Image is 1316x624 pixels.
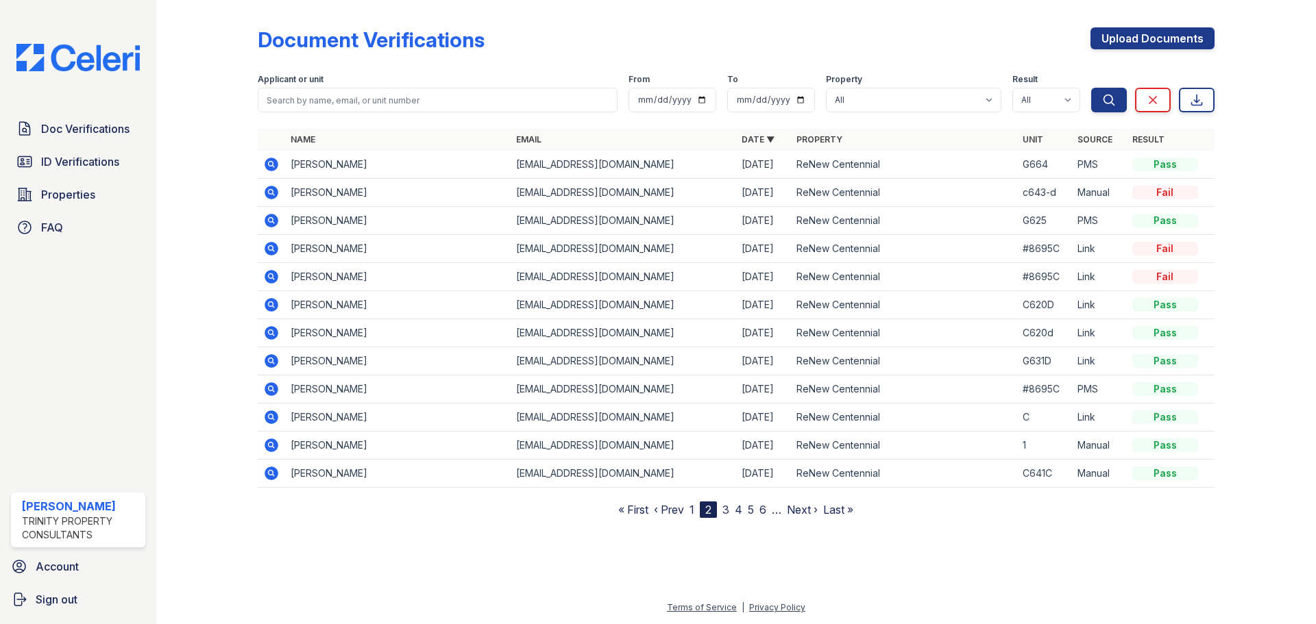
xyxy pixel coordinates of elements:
label: Property [826,74,862,85]
a: Doc Verifications [11,115,145,142]
td: [DATE] [736,403,791,432]
td: PMS [1072,151,1127,179]
a: Sign out [5,586,151,613]
div: Pass [1132,354,1198,368]
td: Manual [1072,179,1127,207]
div: Pass [1132,466,1198,480]
td: [DATE] [736,179,791,207]
td: [DATE] [736,460,791,488]
a: 4 [735,503,742,516]
td: C [1017,403,1072,432]
td: [EMAIL_ADDRESS][DOMAIN_NAME] [511,179,736,207]
td: [PERSON_NAME] [285,151,511,179]
label: Result [1012,74,1038,85]
div: Pass [1132,438,1198,452]
a: « First [618,503,648,516]
td: [DATE] [736,432,791,460]
div: 2 [700,501,717,518]
td: ReNew Centennial [791,319,1016,347]
td: [EMAIL_ADDRESS][DOMAIN_NAME] [511,291,736,319]
td: G625 [1017,207,1072,235]
td: [PERSON_NAME] [285,291,511,319]
td: [PERSON_NAME] [285,347,511,375]
label: To [727,74,738,85]
a: FAQ [11,214,145,241]
div: Trinity Property Consultants [22,514,140,542]
a: 3 [722,503,729,516]
a: ID Verifications [11,148,145,175]
span: Properties [41,186,95,203]
td: #8695C [1017,235,1072,263]
td: Manual [1072,432,1127,460]
div: Pass [1132,298,1198,312]
td: ReNew Centennial [791,347,1016,375]
td: [EMAIL_ADDRESS][DOMAIN_NAME] [511,403,736,432]
div: Pass [1132,326,1198,340]
a: Upload Documents [1090,27,1215,49]
td: Link [1072,291,1127,319]
td: [EMAIL_ADDRESS][DOMAIN_NAME] [511,375,736,403]
td: ReNew Centennial [791,179,1016,207]
td: #8695C [1017,375,1072,403]
span: Doc Verifications [41,121,130,137]
td: 1 [1017,432,1072,460]
td: [PERSON_NAME] [285,403,511,432]
input: Search by name, email, or unit number [258,88,618,112]
td: ReNew Centennial [791,291,1016,319]
td: [EMAIL_ADDRESS][DOMAIN_NAME] [511,432,736,460]
td: Link [1072,403,1127,432]
div: [PERSON_NAME] [22,498,140,514]
a: Properties [11,181,145,208]
td: [PERSON_NAME] [285,263,511,291]
td: C641C [1017,460,1072,488]
div: Pass [1132,382,1198,396]
td: [EMAIL_ADDRESS][DOMAIN_NAME] [511,235,736,263]
a: Name [291,134,315,145]
div: Fail [1132,186,1198,199]
td: [DATE] [736,207,791,235]
td: C620D [1017,291,1072,319]
td: [PERSON_NAME] [285,207,511,235]
span: Sign out [36,591,77,608]
td: [DATE] [736,151,791,179]
span: FAQ [41,219,63,236]
a: Unit [1023,134,1043,145]
label: Applicant or unit [258,74,324,85]
td: Link [1072,319,1127,347]
a: ‹ Prev [654,503,684,516]
td: [PERSON_NAME] [285,235,511,263]
td: ReNew Centennial [791,460,1016,488]
td: [DATE] [736,347,791,375]
td: C620d [1017,319,1072,347]
td: ReNew Centennial [791,263,1016,291]
td: PMS [1072,207,1127,235]
span: … [772,501,781,518]
a: Next › [787,503,818,516]
td: [EMAIL_ADDRESS][DOMAIN_NAME] [511,319,736,347]
td: [DATE] [736,235,791,263]
label: From [629,74,650,85]
td: ReNew Centennial [791,151,1016,179]
td: G631D [1017,347,1072,375]
td: PMS [1072,375,1127,403]
td: ReNew Centennial [791,375,1016,403]
a: Source [1077,134,1112,145]
td: ReNew Centennial [791,403,1016,432]
a: Property [796,134,842,145]
td: [PERSON_NAME] [285,179,511,207]
td: [DATE] [736,263,791,291]
td: [PERSON_NAME] [285,460,511,488]
a: Privacy Policy [749,602,805,612]
td: [DATE] [736,319,791,347]
td: [PERSON_NAME] [285,375,511,403]
td: [EMAIL_ADDRESS][DOMAIN_NAME] [511,460,736,488]
td: ReNew Centennial [791,432,1016,460]
td: #8695C [1017,263,1072,291]
div: Pass [1132,158,1198,171]
a: Account [5,553,151,580]
td: Link [1072,263,1127,291]
td: [EMAIL_ADDRESS][DOMAIN_NAME] [511,347,736,375]
td: G664 [1017,151,1072,179]
a: Terms of Service [667,602,737,612]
